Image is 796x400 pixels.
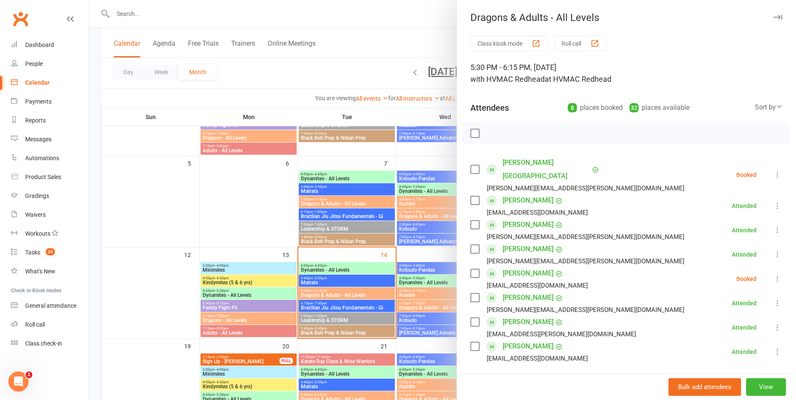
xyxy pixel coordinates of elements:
span: with HVMAC Redhead [470,75,545,83]
a: Workouts [11,224,89,243]
div: General attendance [25,302,76,309]
div: Class check-in [25,340,62,347]
div: [PERSON_NAME][EMAIL_ADDRESS][PERSON_NAME][DOMAIN_NAME] [487,231,684,242]
a: Reports [11,111,89,130]
div: places booked [568,102,623,114]
span: 33 [46,248,55,255]
div: Dragons & Adults - All Levels [457,12,796,23]
div: [EMAIL_ADDRESS][PERSON_NAME][DOMAIN_NAME] [487,329,636,340]
button: Bulk add attendees [668,378,741,396]
a: [PERSON_NAME][GEOGRAPHIC_DATA] [503,156,590,183]
div: [PERSON_NAME][EMAIL_ADDRESS][PERSON_NAME][DOMAIN_NAME] [487,304,684,315]
a: [PERSON_NAME] [503,242,553,256]
a: [PERSON_NAME] [503,218,553,231]
div: Reports [25,117,46,124]
div: Waivers [25,211,46,218]
div: 8 [568,103,577,112]
a: Dashboard [11,36,89,55]
div: Tasks [25,249,40,256]
div: Attended [732,227,757,233]
div: Messages [25,136,52,143]
a: Waivers [11,205,89,224]
a: Roll call [11,315,89,334]
div: [EMAIL_ADDRESS][DOMAIN_NAME] [487,353,588,364]
div: Attended [732,300,757,306]
a: [PERSON_NAME] [503,315,553,329]
a: Clubworx [10,8,31,29]
div: Attended [732,349,757,355]
div: Attended [732,252,757,257]
span: 1 [26,371,32,378]
div: Roll call [25,321,45,328]
a: Class kiosk mode [11,334,89,353]
div: Calendar [25,79,50,86]
div: [PERSON_NAME][EMAIL_ADDRESS][PERSON_NAME][DOMAIN_NAME] [487,256,684,267]
div: Booked [736,276,757,282]
div: places available [629,102,689,114]
div: Sort by [755,102,783,113]
div: Booked [736,172,757,178]
div: Dashboard [25,42,54,48]
div: Workouts [25,230,50,237]
a: Messages [11,130,89,149]
button: Class kiosk mode [470,36,548,51]
a: Automations [11,149,89,168]
a: [PERSON_NAME] [503,194,553,207]
a: [PERSON_NAME] [503,291,553,304]
a: General attendance kiosk mode [11,296,89,315]
a: What's New [11,262,89,281]
div: Attended [732,325,757,330]
a: [PERSON_NAME] [503,267,553,280]
button: View [746,378,786,396]
div: Gradings [25,192,49,199]
button: Roll call [554,36,606,51]
div: [EMAIL_ADDRESS][DOMAIN_NAME] [487,280,588,291]
div: Automations [25,155,59,161]
a: Calendar [11,73,89,92]
div: Product Sales [25,174,61,180]
div: 32 [629,103,639,112]
a: People [11,55,89,73]
a: [PERSON_NAME] [503,340,553,353]
span: at HVMAC Redhead [545,75,611,83]
div: What's New [25,268,55,275]
div: Payments [25,98,52,105]
div: 5:30 PM - 6:15 PM, [DATE] [470,62,783,85]
a: Payments [11,92,89,111]
a: Product Sales [11,168,89,187]
a: Tasks 33 [11,243,89,262]
div: Attended [732,203,757,209]
div: Attendees [470,102,509,114]
iframe: Intercom live chat [8,371,29,392]
a: Gradings [11,187,89,205]
div: [PERSON_NAME][EMAIL_ADDRESS][PERSON_NAME][DOMAIN_NAME] [487,183,684,194]
div: People [25,60,43,67]
div: [EMAIL_ADDRESS][DOMAIN_NAME] [487,207,588,218]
